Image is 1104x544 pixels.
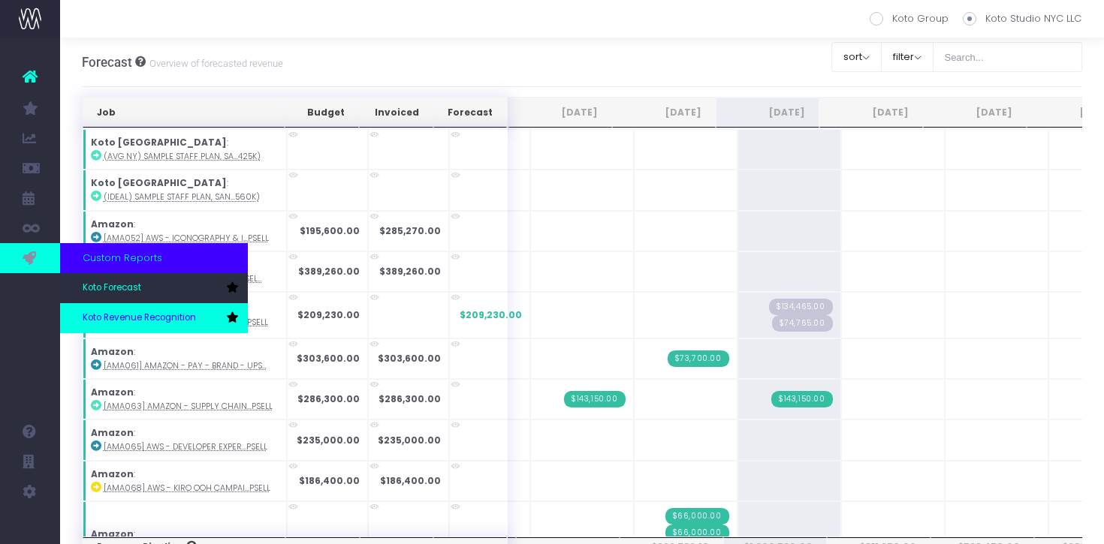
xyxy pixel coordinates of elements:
th: Invoiced [359,98,433,128]
span: Forecast [82,55,132,70]
button: filter [881,42,934,72]
span: Custom Reports [83,251,162,266]
img: images/default_profile_image.png [19,514,41,536]
th: Budget [285,98,359,128]
label: Koto Studio NYC LLC [963,11,1081,26]
td: : [83,211,287,251]
input: Search... [933,42,1083,72]
small: Overview of forecasted revenue [146,55,283,70]
strong: Koto [GEOGRAPHIC_DATA] [91,136,227,149]
th: Dec 25: activate to sort column ascending [923,98,1027,128]
span: Streamtime Draft Invoice: null – [AMA055] AWS Iconography & Illustration Phase 2 - 1 [769,299,833,315]
strong: $209,230.00 [297,308,360,321]
strong: Amazon [91,345,134,358]
strong: Amazon [91,386,134,398]
strong: $195,600.00 [300,224,360,237]
strong: $286,300.00 [379,392,441,405]
span: Streamtime Invoice: 341 – [AMA071] Amazon - Together - Brand - Upsell [665,524,729,541]
strong: $389,260.00 [379,265,441,278]
label: Koto Group [870,11,949,26]
td: : [83,170,287,210]
strong: $389,260.00 [298,265,360,278]
abbr: [AMA063] Amazon - Supply Chain Services - Brand - Upsell [104,401,273,412]
strong: $235,000.00 [378,434,441,446]
th: Oct 25: activate to sort column ascending [716,98,819,128]
strong: $303,600.00 [297,352,360,365]
strong: $186,400.00 [380,474,441,487]
strong: $186,400.00 [299,474,360,487]
abbr: [AMA065] AWS - Developer Experience Graphics - Brand - Upsell [104,441,267,452]
abbr: [AMA052] AWS - Iconography & Illustration - Brand - Upsell [104,233,269,244]
abbr: (Avg NY) Sample Staff Plan, sans ECD ($425K) [104,151,261,162]
th: Nov 25: activate to sort column ascending [819,98,923,128]
button: sort [831,42,882,72]
strong: $303,600.00 [378,352,441,365]
strong: Amazon [91,426,134,439]
span: Streamtime Invoice: 340 – [AMA071] Amazon - Together - Brand - Upsell [665,508,729,524]
td: : [83,379,287,419]
abbr: [AMA068] AWS - Kiro OOH Campaign - Campaign - Upsell [104,482,270,494]
span: Streamtime Invoice: 354 – [AMA063] Amazon - Supply Chain Services - Brand - Upsell - 1 [771,391,833,407]
span: $209,230.00 [460,308,522,322]
strong: $285,270.00 [379,224,441,237]
strong: $286,300.00 [297,392,360,405]
abbr: [AMA061] Amazon - Pay - Brand - Upsell [104,360,267,371]
strong: Amazon [91,218,134,230]
strong: Amazon [91,467,134,480]
span: Streamtime Invoice: 334 – [AMA061] Amazon - Pay - Brand - Upsell [668,350,729,367]
strong: Amazon [91,527,134,540]
th: Forecast [433,98,507,128]
strong: Koto [GEOGRAPHIC_DATA] [91,176,227,189]
th: Aug 25: activate to sort column ascending [508,98,612,128]
abbr: (Ideal) Sample Staff Plan, sans ECD ($560K) [104,191,260,203]
th: Job: activate to sort column ascending [83,98,285,128]
span: Koto Forecast [83,281,141,295]
strong: $235,000.00 [297,434,360,446]
a: Koto Forecast [60,273,248,303]
span: Streamtime Invoice: 322 – [AMA063] Amazon - Supply Chain Services - Brand - Upsell - 1 [564,391,626,407]
td: : [83,338,287,379]
td: : [83,419,287,460]
td: : [83,461,287,501]
td: : [83,129,287,170]
th: Sep 25: activate to sort column ascending [612,98,716,128]
span: Koto Revenue Recognition [83,311,196,325]
a: Koto Revenue Recognition [60,303,248,333]
span: Streamtime Draft Invoice: null – [AMA055] AWS Iconography & Illustration Phase 2 - 2 [772,315,833,332]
